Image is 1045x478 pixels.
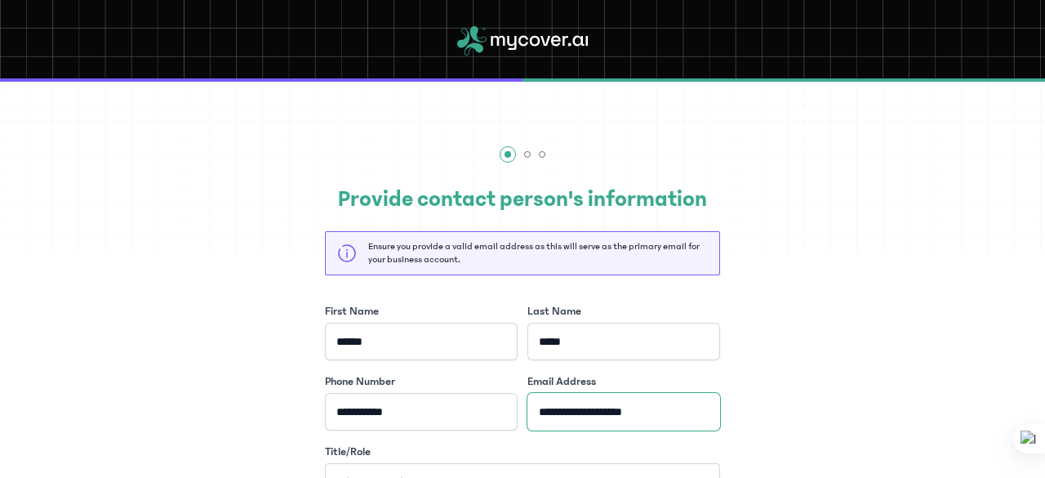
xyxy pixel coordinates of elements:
[527,373,596,390] label: Email Address
[527,303,581,319] label: Last Name
[325,182,720,217] h2: Provide contact person's information
[325,373,395,390] label: Phone Number
[368,240,708,266] p: Ensure you provide a valid email address as this will serve as the primary email for your busines...
[325,444,371,460] label: Title/Role
[325,303,379,319] label: First Name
